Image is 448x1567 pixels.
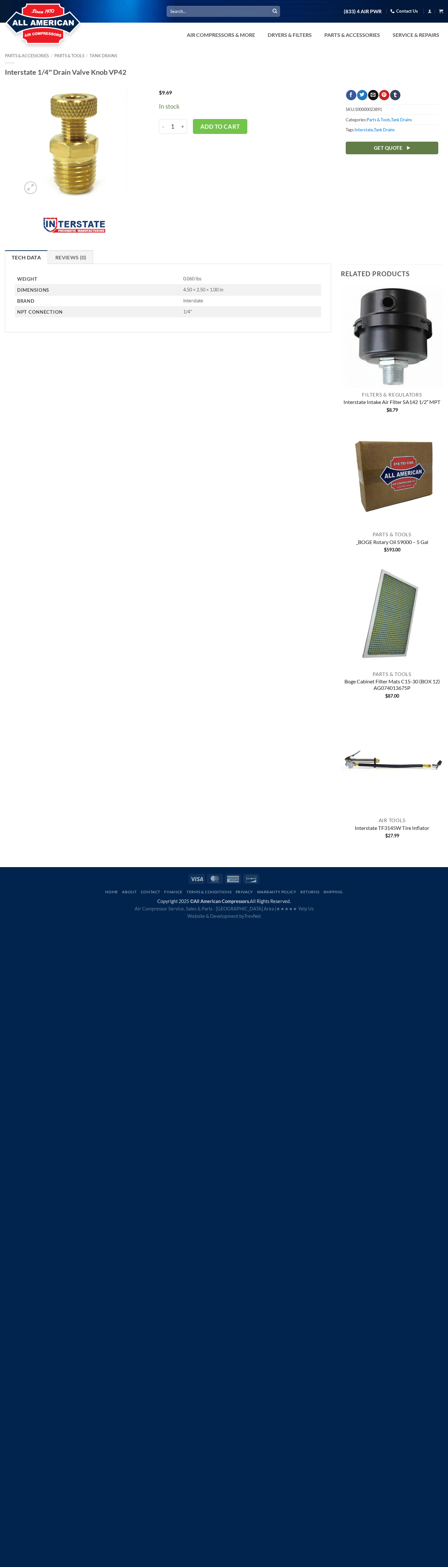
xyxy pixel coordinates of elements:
a: Parts & Tools [54,53,84,58]
p: 1/4" [183,309,321,315]
th: Brand [15,296,181,307]
p: Parts & Tools [341,531,443,537]
img: 1/4" Drain Valve Knob VP42 [21,90,129,197]
a: Tank Drains [374,127,395,132]
a: Interstate TF3145W Tire Inflator [355,825,429,832]
p: Parts & Tools [341,671,443,677]
bdi: 593.00 [384,547,400,552]
a: Tech Data [5,250,48,264]
input: Product quantity [167,119,179,134]
a: Login [428,7,432,15]
th: Weight [15,274,181,285]
p: Filters & Regulators [341,392,443,397]
h1: Interstate 1/4″ Drain Valve Knob VP42 [5,68,443,77]
a: Get Quote [346,142,438,154]
span: Categories: , [346,114,438,125]
a: Shipping [323,889,343,894]
p: Air Tools [341,817,443,823]
span: Air Compressor Service, Sales & Parts - [GEOGRAPHIC_DATA] Area | Website & Development by [135,906,314,919]
a: About [122,889,137,894]
a: Home [105,889,118,894]
a: _BOGE Rotary Oil S9000 – 5 Gal [356,539,428,547]
a: Dryers & Filters [264,28,316,41]
a: Service & Repairs [389,28,443,41]
bdi: 87.00 [385,693,399,699]
a: View cart [439,7,443,15]
p: Interstate [183,298,321,304]
a: Contact Us [390,6,418,16]
button: Submit [270,6,280,16]
a: (833) 4 AIR PWR [344,6,382,17]
span: / [86,53,88,58]
div: Payment icons [188,873,260,884]
input: Reduce quantity of Interstate 1/4" Drain Valve Knob VP42 [159,119,167,134]
a: Interstate Intake Air Filter SA142 1/2″ MPT [343,399,441,407]
nav: Breadcrumb [5,53,443,58]
td: 4.50 × 2.50 × 1.00 in [181,285,321,296]
div: Copyright 2025 © All Rights Reserved. [5,898,443,920]
span: Get Quote [374,144,402,152]
span: $ [386,407,389,413]
a: Boge Cabinet Filter Mats C15-30 (BOX 12) AG074013675P [341,678,443,693]
img: Boge Cabinet Filter Mats C15-30 (BOX 12) AG074013675P [341,565,443,667]
span: $ [159,89,162,95]
span: Tags: , [346,125,438,135]
span: / [51,53,52,58]
button: Add to cart [193,119,247,134]
span: 100000023891 [355,107,382,112]
bdi: 27.99 [385,833,399,838]
span: SKU: [346,104,438,114]
a: Warranty Policy [257,889,296,894]
a: TrevNet [244,913,261,919]
a: Tank Drains [391,117,412,122]
td: 0.060 lbs [181,274,321,285]
th: NPT Connection [15,307,181,317]
a: Returns [300,889,319,894]
th: Dimensions [15,285,181,296]
a: Parts & Accessories [5,53,49,58]
input: Increase quantity of Interstate 1/4" Drain Valve Knob VP42 [179,119,187,134]
a: Privacy [236,889,253,894]
a: Tank Drains [90,53,117,58]
img: Intake Air Filter Assembly 0.5in Small Round [341,286,443,388]
span: $ [385,833,388,838]
a: Interstate [355,127,373,132]
bdi: 8.79 [386,407,398,413]
span: $ [385,693,388,699]
a: Contact [141,889,160,894]
a: Share on Tumblr [390,90,400,100]
bdi: 9.69 [159,89,172,95]
a: Parts & Accessories [320,28,384,41]
a: Pin on Pinterest [379,90,389,100]
a: Zoom [24,181,37,194]
input: Search… [167,6,280,16]
img: Placeholder [341,425,443,528]
a: Reviews (0) [49,250,93,264]
span: $ [384,547,386,552]
a: Share on Facebook [346,90,356,100]
img: Interstate TF3145W-D Tire Inflator [341,711,443,813]
a: ★★★★★ Yelp Us [276,906,314,911]
table: Product Details [15,274,321,317]
p: In stock [159,102,326,111]
a: Email to a Friend [368,90,378,100]
a: Finance [164,889,182,894]
a: Terms & Conditions [186,889,231,894]
a: Parts & Tools [367,117,390,122]
h3: Related products [341,265,443,282]
strong: All American Compressors. [194,898,250,904]
a: Share on Twitter [357,90,367,100]
a: Air Compressors & More [183,28,259,41]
